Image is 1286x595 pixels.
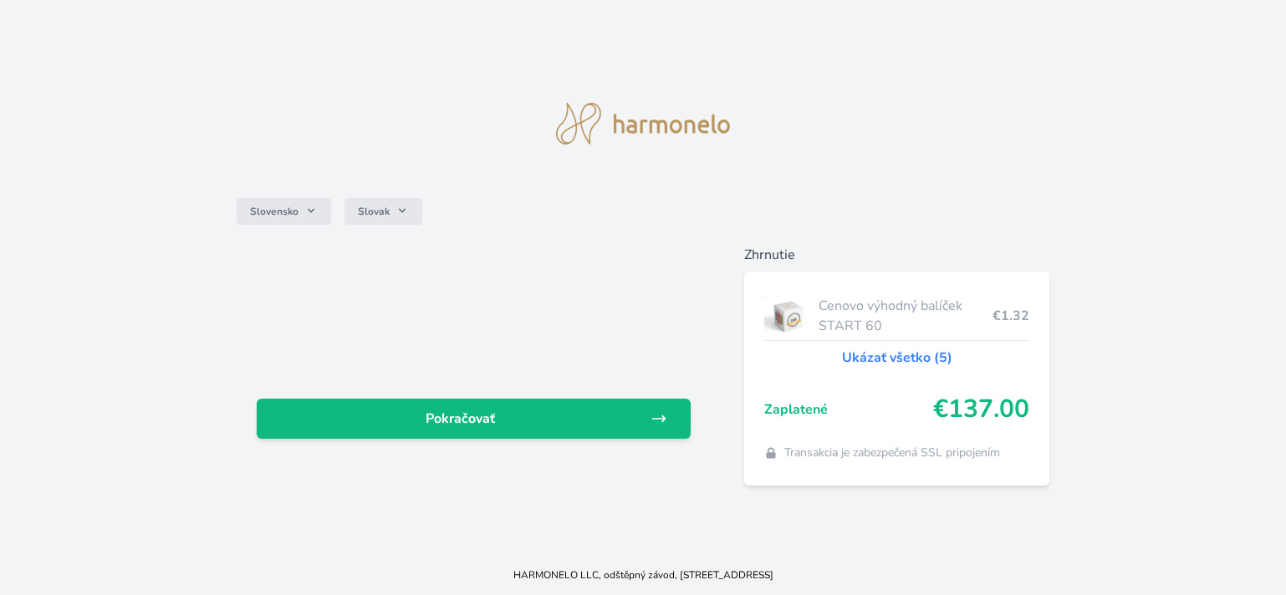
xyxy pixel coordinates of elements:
span: €137.00 [933,394,1029,425]
span: Cenovo výhodný balíček START 60 [819,296,993,336]
img: logo.svg [556,103,730,145]
span: Slovensko [250,205,299,218]
span: Slovak [358,205,390,218]
button: Slovensko [237,198,331,225]
h6: Zhrnutie [744,245,1049,265]
a: Ukázať všetko (5) [842,348,952,368]
span: Pokračovať [270,409,651,429]
button: Slovak [344,198,422,225]
span: €1.32 [993,306,1029,326]
span: Transakcia je zabezpečená SSL pripojením [784,445,1000,461]
img: start.jpg [764,295,812,337]
span: Zaplatené [764,399,933,420]
a: Pokračovať [257,399,691,439]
